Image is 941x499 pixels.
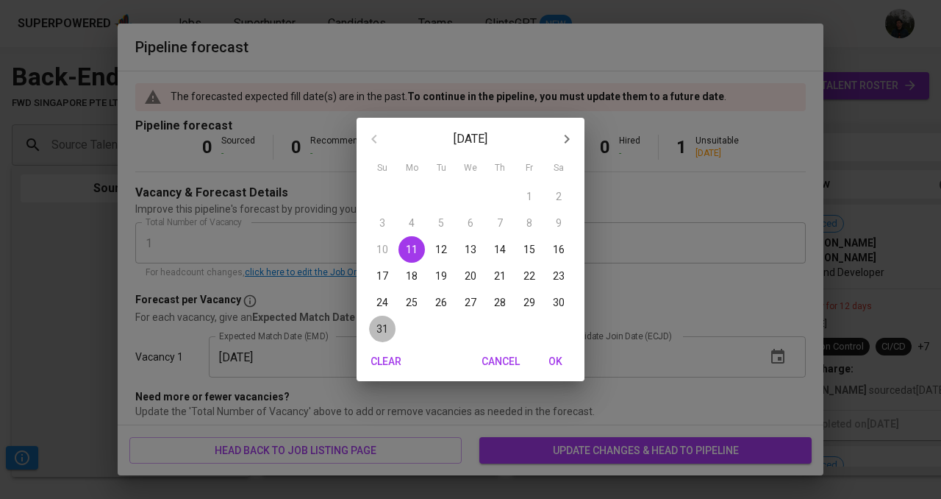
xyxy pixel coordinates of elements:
p: 14 [494,242,506,257]
button: 29 [516,289,543,316]
p: 15 [523,242,535,257]
button: 25 [398,289,425,316]
button: 15 [516,236,543,263]
button: 16 [545,236,572,263]
p: 17 [376,269,388,283]
span: We [457,161,484,176]
span: Fr [516,161,543,176]
button: 14 [487,236,513,263]
button: 30 [545,289,572,316]
p: 30 [553,295,565,310]
button: 28 [487,289,513,316]
p: 29 [523,295,535,310]
p: 21 [494,269,506,283]
button: 27 [457,289,484,316]
p: 12 [435,242,447,257]
button: 11 [398,236,425,263]
button: 23 [545,263,572,289]
span: Mo [398,161,425,176]
p: 24 [376,295,388,310]
button: 21 [487,263,513,289]
span: Clear [368,353,404,371]
p: 19 [435,269,447,283]
span: Sa [545,161,572,176]
p: 16 [553,242,565,257]
button: 19 [428,263,454,289]
span: OK [537,353,573,371]
button: 31 [369,316,396,342]
button: OK [532,348,579,375]
p: 11 [406,242,418,257]
button: 12 [428,236,454,263]
button: 17 [369,263,396,289]
p: 25 [406,295,418,310]
span: Th [487,161,513,176]
span: Su [369,161,396,176]
span: Cancel [482,353,520,371]
button: 26 [428,289,454,316]
button: Cancel [476,348,526,375]
p: 31 [376,322,388,336]
p: 23 [553,269,565,283]
p: 28 [494,295,506,310]
p: 22 [523,269,535,283]
p: 18 [406,269,418,283]
p: [DATE] [392,130,549,148]
p: 26 [435,295,447,310]
button: 13 [457,236,484,263]
p: 27 [465,295,476,310]
button: Clear [362,348,409,375]
span: Tu [428,161,454,176]
button: 24 [369,289,396,316]
p: 13 [465,242,476,257]
button: 20 [457,263,484,289]
button: 22 [516,263,543,289]
p: 20 [465,269,476,283]
button: 18 [398,263,425,289]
